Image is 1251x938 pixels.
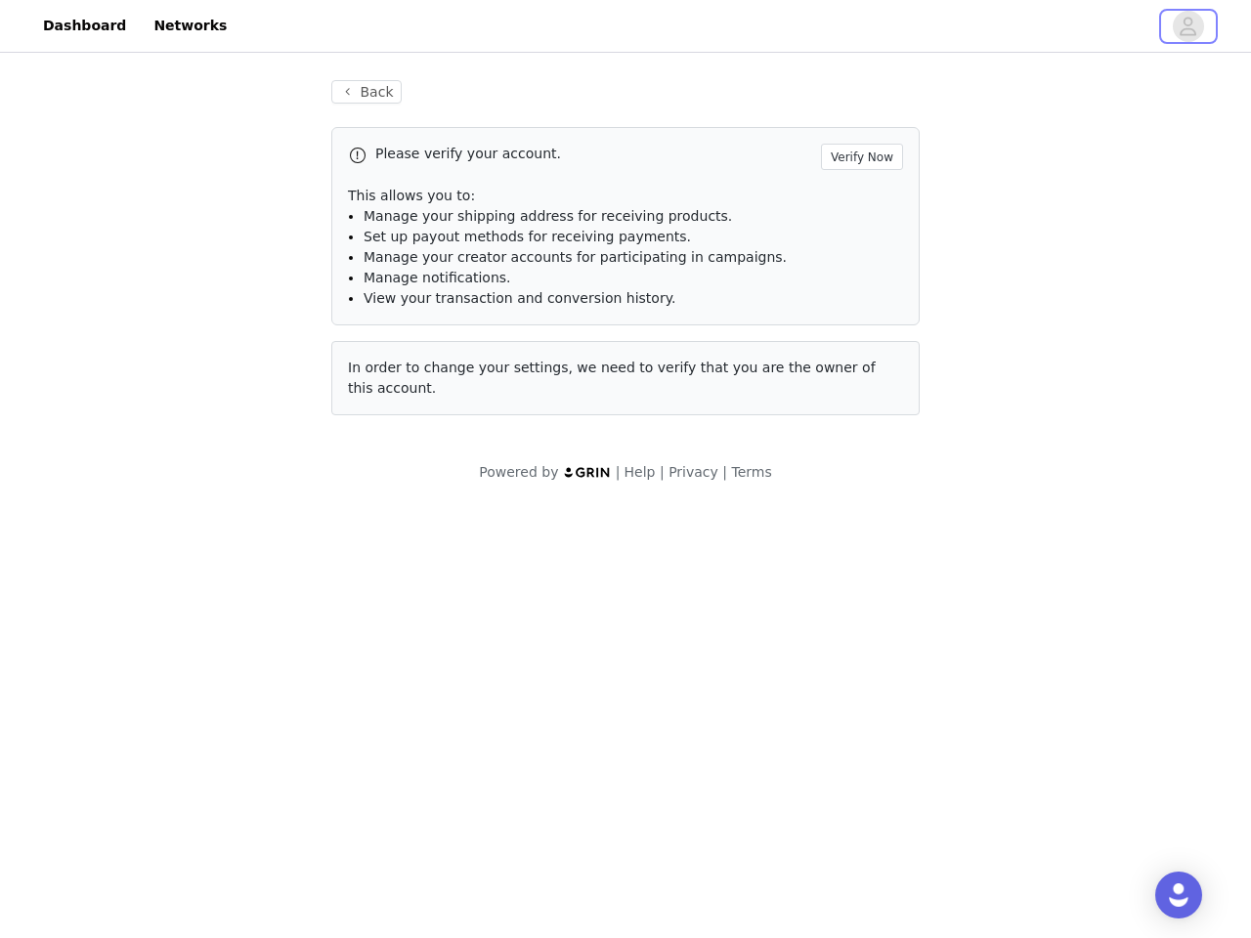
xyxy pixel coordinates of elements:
[479,464,558,480] span: Powered by
[142,4,238,48] a: Networks
[722,464,727,480] span: |
[563,466,612,479] img: logo
[348,186,903,206] p: This allows you to:
[31,4,138,48] a: Dashboard
[364,208,732,224] span: Manage your shipping address for receiving products.
[348,360,876,396] span: In order to change your settings, we need to verify that you are the owner of this account.
[364,290,675,306] span: View your transaction and conversion history.
[669,464,718,480] a: Privacy
[1179,11,1197,42] div: avatar
[660,464,665,480] span: |
[375,144,813,164] p: Please verify your account.
[821,144,903,170] button: Verify Now
[364,270,511,285] span: Manage notifications.
[364,229,691,244] span: Set up payout methods for receiving payments.
[731,464,771,480] a: Terms
[364,249,787,265] span: Manage your creator accounts for participating in campaigns.
[625,464,656,480] a: Help
[1155,872,1202,918] div: Open Intercom Messenger
[331,80,402,104] button: Back
[616,464,621,480] span: |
